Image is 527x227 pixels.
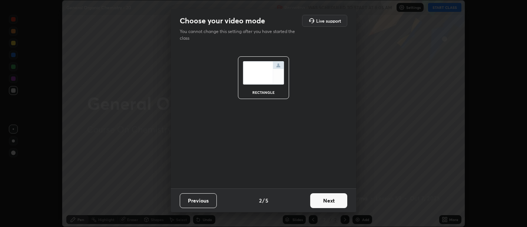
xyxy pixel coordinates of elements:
h5: Live support [316,19,341,23]
h4: 2 [259,197,262,204]
button: Next [310,193,347,208]
h4: / [262,197,265,204]
h2: Choose your video mode [180,16,265,26]
h4: 5 [265,197,268,204]
button: Previous [180,193,217,208]
div: rectangle [249,91,278,94]
p: You cannot change this setting after you have started the class [180,28,300,42]
img: normalScreenIcon.ae25ed63.svg [243,61,284,85]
